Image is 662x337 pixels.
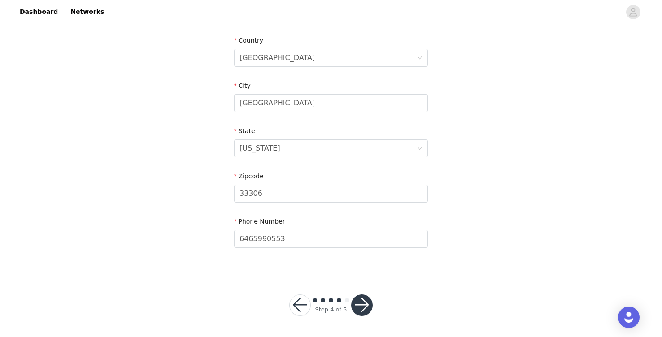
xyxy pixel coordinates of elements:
[618,307,640,328] div: Open Intercom Messenger
[234,173,264,180] label: Zipcode
[315,305,347,314] div: Step 4 of 5
[65,2,109,22] a: Networks
[234,127,255,134] label: State
[14,2,63,22] a: Dashboard
[240,140,280,157] div: Florida
[234,37,263,44] label: Country
[234,82,251,89] label: City
[417,55,422,61] i: icon: down
[629,5,637,19] div: avatar
[240,49,315,66] div: United States
[234,218,285,225] label: Phone Number
[417,146,422,152] i: icon: down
